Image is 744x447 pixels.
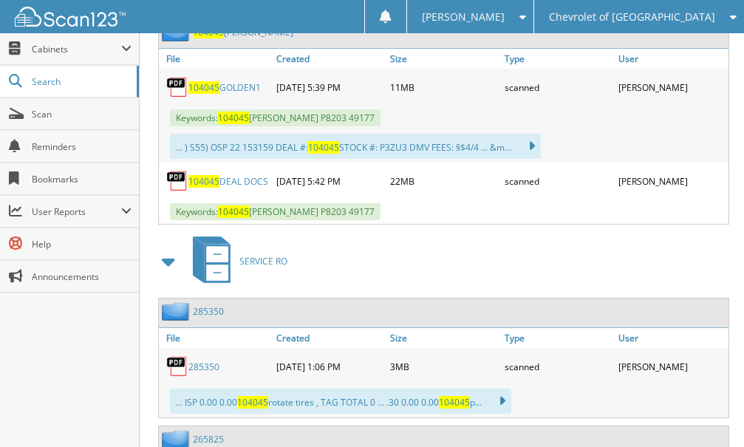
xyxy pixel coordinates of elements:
[501,328,615,348] a: Type
[615,49,728,69] a: User
[273,49,386,69] a: Created
[386,328,500,348] a: Size
[308,141,339,154] span: 104045
[170,134,541,159] div: ... ) S55) OSP 22 153159 DEAL #: STOCK #: P3ZU3 DMV FEES: §$4/4 ... &m...
[386,72,500,102] div: 11MB
[386,166,500,196] div: 22MB
[273,166,386,196] div: [DATE] 5:42 PM
[386,352,500,381] div: 3MB
[32,140,132,153] span: Reminders
[32,43,121,55] span: Cabinets
[615,328,728,348] a: User
[273,328,386,348] a: Created
[422,13,505,21] span: [PERSON_NAME]
[501,166,615,196] div: scanned
[32,173,132,185] span: Bookmarks
[166,170,188,192] img: PDF.png
[32,205,121,218] span: User Reports
[170,109,380,126] span: Keywords: [PERSON_NAME] P8203 49177
[386,49,500,69] a: Size
[162,302,193,321] img: folder2.png
[166,76,188,98] img: PDF.png
[439,396,470,409] span: 104045
[615,166,728,196] div: [PERSON_NAME]
[193,305,224,318] a: 285350
[32,270,132,283] span: Announcements
[159,328,273,348] a: File
[170,389,511,414] div: ... ISP 0.00 0.00 rotate tires , TAG TOTAL 0 ... .30 0.00 0.00 p...
[501,49,615,69] a: Type
[549,13,715,21] span: Chevrolet of [GEOGRAPHIC_DATA]
[32,75,129,88] span: Search
[193,433,224,446] a: 265825
[32,108,132,120] span: Scan
[501,72,615,102] div: scanned
[170,203,380,220] span: Keywords: [PERSON_NAME] P8203 49177
[218,112,249,124] span: 104045
[670,376,744,447] iframe: Chat Widget
[15,7,126,27] img: scan123-logo-white.svg
[615,352,728,381] div: [PERSON_NAME]
[218,205,249,218] span: 104045
[184,232,287,290] a: SERVICE RO
[273,72,386,102] div: [DATE] 5:39 PM
[501,352,615,381] div: scanned
[188,81,219,94] span: 104045
[188,175,219,188] span: 104045
[159,49,273,69] a: File
[273,352,386,381] div: [DATE] 1:06 PM
[188,361,219,373] a: 285350
[239,255,287,267] span: SERVICE RO
[32,238,132,250] span: Help
[615,72,728,102] div: [PERSON_NAME]
[188,81,261,94] a: 104045GOLDEN1
[166,355,188,378] img: PDF.png
[237,396,268,409] span: 104045
[188,175,268,188] a: 104045DEAL DOCS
